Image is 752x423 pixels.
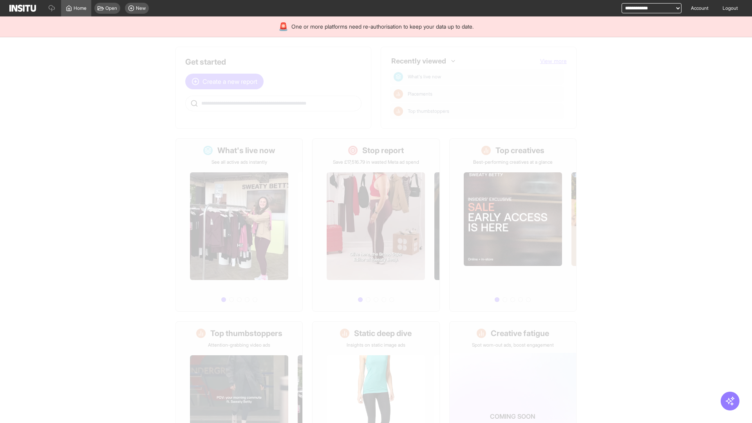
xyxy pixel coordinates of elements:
span: Home [74,5,87,11]
span: One or more platforms need re-authorisation to keep your data up to date. [291,23,474,31]
div: 🚨 [278,21,288,32]
span: New [136,5,146,11]
img: Logo [9,5,36,12]
span: Open [105,5,117,11]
